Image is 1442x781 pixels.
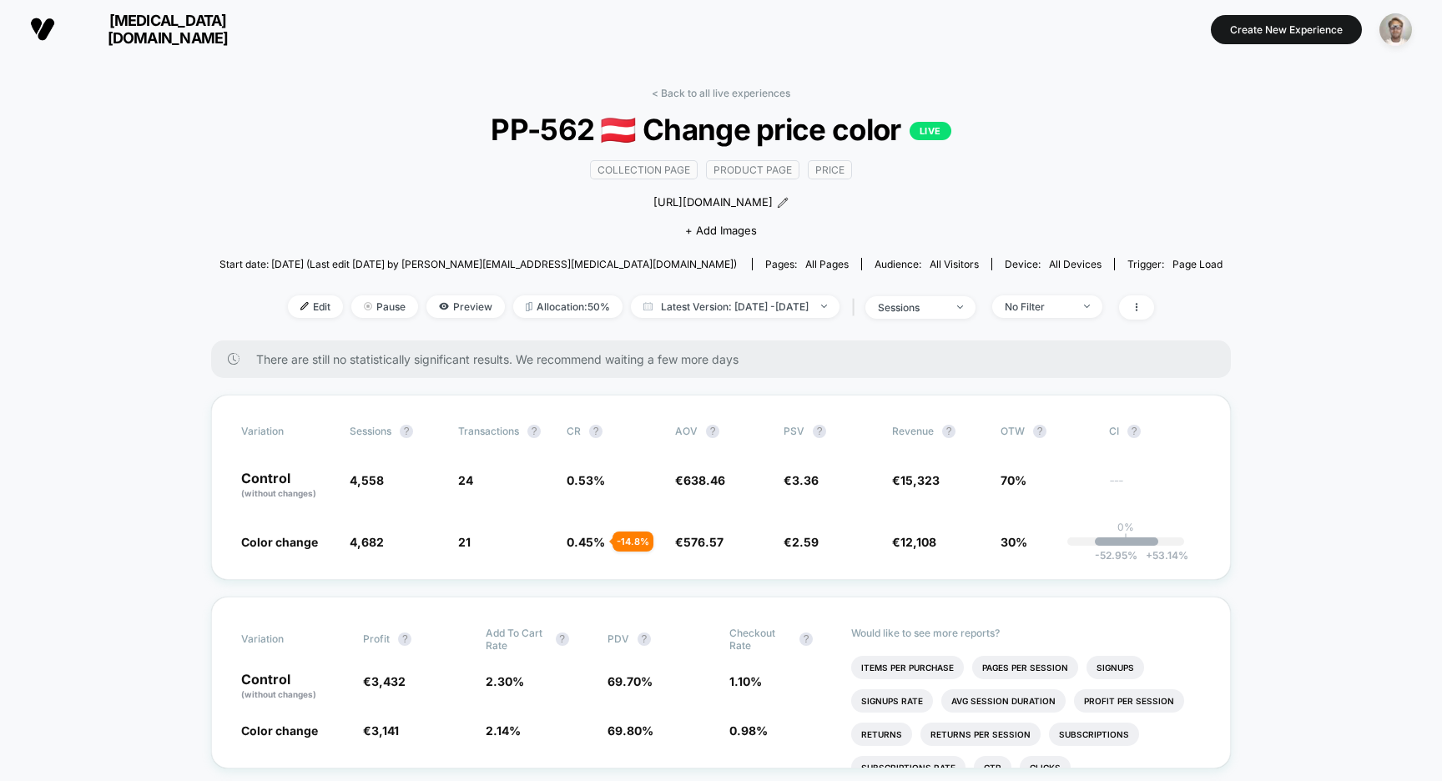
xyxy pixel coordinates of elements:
[784,425,804,437] span: PSV
[942,425,955,438] button: ?
[848,295,865,320] span: |
[486,674,524,688] span: 2.30 %
[1117,521,1134,533] p: 0%
[351,295,418,318] span: Pause
[1124,533,1127,546] p: |
[458,425,519,437] span: Transactions
[892,473,940,487] span: €
[851,656,964,679] li: Items Per Purchase
[792,473,819,487] span: 3.36
[241,689,316,699] span: (without changes)
[1001,425,1092,438] span: OTW
[910,122,951,140] p: LIVE
[1109,476,1201,500] span: ---
[1211,15,1362,44] button: Create New Experience
[513,295,623,318] span: Allocation: 50%
[300,302,309,310] img: edit
[875,258,979,270] div: Audience:
[256,352,1197,366] span: There are still no statistically significant results. We recommend waiting a few more days
[675,535,724,549] span: €
[784,535,819,549] span: €
[241,535,318,549] span: Color change
[241,723,318,738] span: Color change
[241,471,333,500] p: Control
[608,632,629,645] span: PDV
[363,723,399,738] span: €
[792,535,819,549] span: 2.59
[363,674,406,688] span: €
[1379,13,1412,46] img: ppic
[1033,425,1046,438] button: ?
[1084,305,1090,308] img: end
[1074,689,1184,713] li: Profit Per Session
[350,473,384,487] span: 4,558
[567,473,605,487] span: 0.53 %
[729,723,768,738] span: 0.98 %
[920,723,1041,746] li: Returns Per Session
[675,473,725,487] span: €
[799,632,813,646] button: ?
[350,425,391,437] span: Sessions
[350,535,384,549] span: 4,682
[458,535,471,549] span: 21
[685,224,757,237] span: + Add Images
[1001,473,1026,487] span: 70%
[900,535,936,549] span: 12,108
[631,295,839,318] span: Latest Version: [DATE] - [DATE]
[808,160,852,179] span: PRICE
[398,632,411,646] button: ?
[270,112,1172,148] span: PP-562 🇦🇹 Change price color
[68,12,268,47] span: [MEDICAL_DATA][DOMAIN_NAME]
[851,627,1201,639] p: Would like to see more reports?
[643,302,653,310] img: calendar
[900,473,940,487] span: 15,323
[486,627,547,652] span: Add To Cart Rate
[1005,300,1071,313] div: No Filter
[638,632,651,646] button: ?
[957,305,963,309] img: end
[991,258,1114,270] span: Device:
[1146,549,1152,562] span: +
[683,535,724,549] span: 576.57
[241,425,333,438] span: Variation
[567,535,605,549] span: 0.45 %
[706,425,719,438] button: ?
[813,425,826,438] button: ?
[590,160,698,179] span: COLLECTION PAGE
[371,674,406,688] span: 3,432
[567,425,581,437] span: CR
[241,488,316,498] span: (without changes)
[1127,425,1141,438] button: ?
[527,425,541,438] button: ?
[765,258,849,270] div: Pages:
[1087,656,1144,679] li: Signups
[400,425,413,438] button: ?
[1109,425,1201,438] span: CI
[589,425,603,438] button: ?
[675,425,698,437] span: AOV
[851,689,933,713] li: Signups Rate
[729,674,762,688] span: 1.10 %
[1374,13,1417,47] button: ppic
[613,532,653,552] div: - 14.8 %
[556,632,569,646] button: ?
[878,301,945,314] div: sessions
[371,723,399,738] span: 3,141
[892,535,936,549] span: €
[729,627,791,652] span: Checkout Rate
[288,295,343,318] span: Edit
[241,673,346,701] p: Control
[458,473,473,487] span: 24
[1172,258,1223,270] span: Page Load
[608,723,653,738] span: 69.80 %
[426,295,505,318] span: Preview
[1095,549,1137,562] span: -52.95 %
[941,689,1066,713] li: Avg Session Duration
[25,11,273,48] button: [MEDICAL_DATA][DOMAIN_NAME]
[821,305,827,308] img: end
[30,17,55,42] img: Visually logo
[972,656,1078,679] li: Pages Per Session
[364,302,372,310] img: end
[1127,258,1223,270] div: Trigger:
[608,674,653,688] span: 69.70 %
